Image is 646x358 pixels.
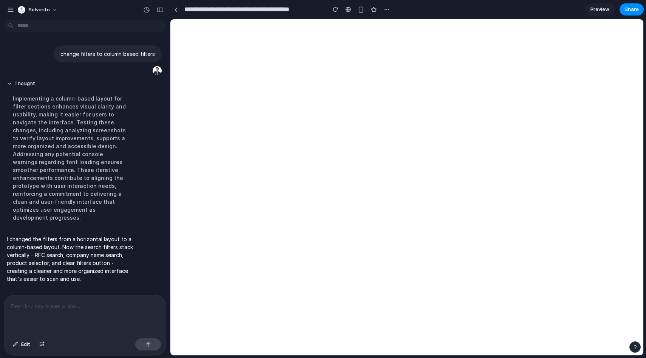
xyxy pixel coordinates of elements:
[28,6,50,14] span: Solvento
[21,341,30,348] span: Edit
[624,6,639,13] span: Share
[7,90,133,226] div: Implementing a column-based layout for filter sections enhances visual clarity and usability, mak...
[60,50,155,58] p: change filters to column based filters
[590,6,609,13] span: Preview
[620,3,644,15] button: Share
[585,3,615,15] a: Preview
[15,4,62,16] button: Solvento
[9,338,34,350] button: Edit
[7,235,133,283] p: I changed the filters from a horizontal layout to a column-based layout. Now the search filters s...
